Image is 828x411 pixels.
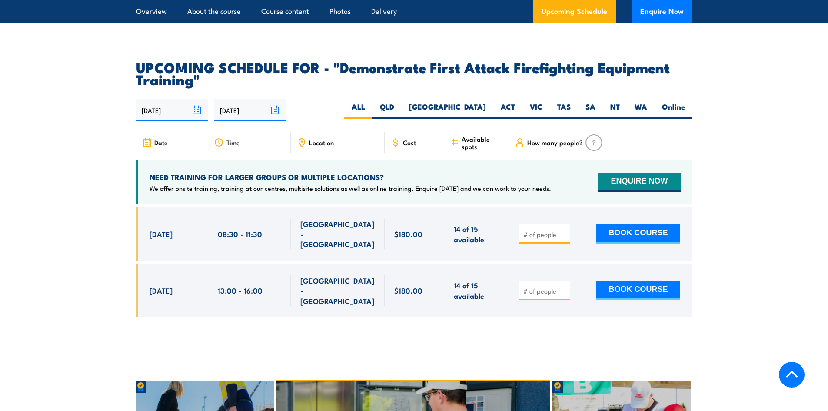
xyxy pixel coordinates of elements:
span: Time [226,139,240,146]
span: [GEOGRAPHIC_DATA] - [GEOGRAPHIC_DATA] [300,219,375,249]
label: SA [578,102,603,119]
button: BOOK COURSE [596,224,680,244]
span: $180.00 [394,285,422,295]
p: We offer onsite training, training at our centres, multisite solutions as well as online training... [150,184,551,193]
span: How many people? [527,139,583,146]
input: # of people [523,230,567,239]
input: # of people [523,287,567,295]
label: [GEOGRAPHIC_DATA] [402,102,493,119]
span: 08:30 - 11:30 [218,229,262,239]
label: NT [603,102,627,119]
button: BOOK COURSE [596,281,680,300]
span: Cost [403,139,416,146]
h2: UPCOMING SCHEDULE FOR - "Demonstrate First Attack Firefighting Equipment Training" [136,61,692,85]
input: To date [214,99,286,121]
label: ALL [344,102,372,119]
span: 14 of 15 available [454,280,499,301]
label: ACT [493,102,522,119]
span: [GEOGRAPHIC_DATA] - [GEOGRAPHIC_DATA] [300,275,375,306]
label: Online [655,102,692,119]
input: From date [136,99,208,121]
button: ENQUIRE NOW [598,173,680,192]
label: WA [627,102,655,119]
span: Available spots [462,135,503,150]
span: [DATE] [150,229,173,239]
label: TAS [550,102,578,119]
h4: NEED TRAINING FOR LARGER GROUPS OR MULTIPLE LOCATIONS? [150,172,551,182]
span: 13:00 - 16:00 [218,285,263,295]
label: VIC [522,102,550,119]
span: $180.00 [394,229,422,239]
span: 14 of 15 available [454,224,499,244]
label: QLD [372,102,402,119]
span: Location [309,139,334,146]
span: [DATE] [150,285,173,295]
span: Date [154,139,168,146]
